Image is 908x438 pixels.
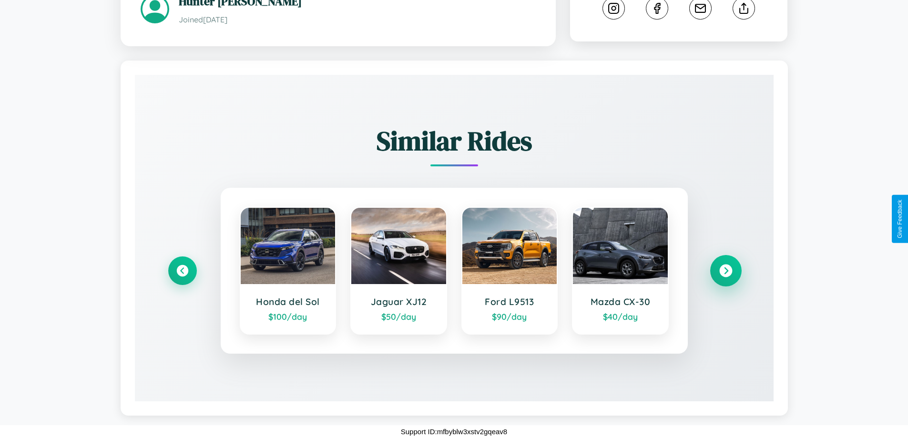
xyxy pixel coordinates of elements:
div: $ 40 /day [582,311,658,322]
p: Support ID: mfbyblw3xstv2gqeav8 [401,425,507,438]
a: Ford L9513$90/day [461,207,558,335]
h3: Jaguar XJ12 [361,296,437,307]
h3: Mazda CX-30 [582,296,658,307]
h2: Similar Rides [168,122,740,159]
p: Joined [DATE] [179,13,536,27]
div: $ 100 /day [250,311,326,322]
div: Give Feedback [897,200,903,238]
a: Honda del Sol$100/day [240,207,337,335]
h3: Ford L9513 [472,296,548,307]
h3: Honda del Sol [250,296,326,307]
div: $ 90 /day [472,311,548,322]
a: Jaguar XJ12$50/day [350,207,447,335]
div: $ 50 /day [361,311,437,322]
a: Mazda CX-30$40/day [572,207,669,335]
